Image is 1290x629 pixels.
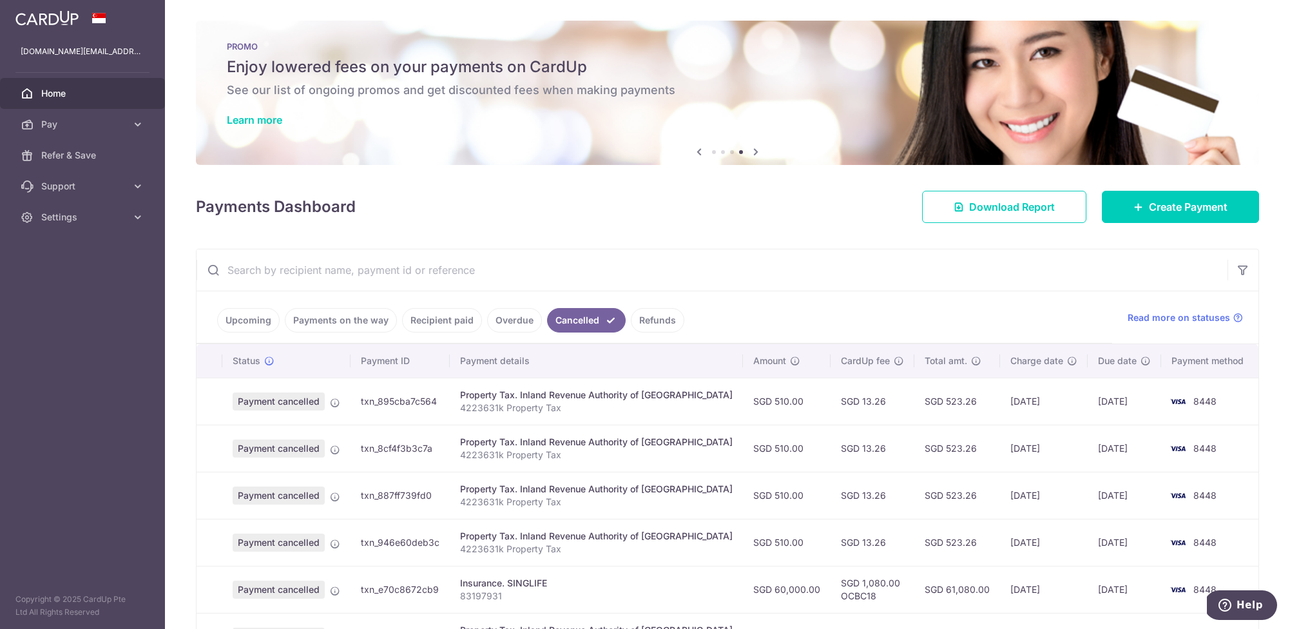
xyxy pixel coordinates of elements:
h5: Enjoy lowered fees on your payments on CardUp [227,57,1228,77]
span: CardUp fee [841,354,890,367]
a: Download Report [922,191,1086,223]
span: Payment cancelled [233,392,325,411]
span: 8448 [1193,490,1217,501]
span: Payment cancelled [233,581,325,599]
span: Read more on statuses [1128,311,1230,324]
p: 83197931 [460,590,733,603]
a: Upcoming [217,308,280,333]
span: Charge date [1010,354,1063,367]
a: Payments on the way [285,308,397,333]
div: Property Tax. Inland Revenue Authority of [GEOGRAPHIC_DATA] [460,389,733,402]
img: CardUp [15,10,79,26]
a: Learn more [227,113,282,126]
td: txn_946e60deb3c [351,519,450,566]
p: 4223631k Property Tax [460,496,733,508]
td: [DATE] [1088,519,1161,566]
td: SGD 523.26 [914,472,1000,519]
span: 8448 [1193,584,1217,595]
div: Property Tax. Inland Revenue Authority of [GEOGRAPHIC_DATA] [460,530,733,543]
td: SGD 523.26 [914,425,1000,472]
iframe: Opens a widget where you can find more information [1207,590,1277,623]
span: Refer & Save [41,149,126,162]
span: Amount [753,354,786,367]
p: 4223631k Property Tax [460,449,733,461]
td: txn_8cf4f3b3c7a [351,425,450,472]
td: SGD 13.26 [831,519,914,566]
td: txn_895cba7c564 [351,378,450,425]
td: [DATE] [1000,519,1088,566]
a: Recipient paid [402,308,482,333]
td: [DATE] [1088,425,1161,472]
span: Create Payment [1149,199,1227,215]
td: SGD 510.00 [743,425,831,472]
td: [DATE] [1000,378,1088,425]
span: Settings [41,211,126,224]
td: SGD 13.26 [831,472,914,519]
td: [DATE] [1000,566,1088,613]
div: Insurance. SINGLIFE [460,577,733,590]
img: Bank Card [1165,488,1191,503]
h4: Payments Dashboard [196,195,356,218]
th: Payment method [1161,344,1259,378]
span: Download Report [969,199,1055,215]
h6: See our list of ongoing promos and get discounted fees when making payments [227,82,1228,98]
div: Property Tax. Inland Revenue Authority of [GEOGRAPHIC_DATA] [460,436,733,449]
a: Refunds [631,308,684,333]
td: [DATE] [1000,425,1088,472]
span: Total amt. [925,354,967,367]
td: txn_e70c8672cb9 [351,566,450,613]
p: 4223631k Property Tax [460,543,733,556]
span: Home [41,87,126,100]
td: SGD 523.26 [914,519,1000,566]
a: Overdue [487,308,542,333]
td: SGD 60,000.00 [743,566,831,613]
td: SGD 61,080.00 [914,566,1000,613]
a: Create Payment [1102,191,1259,223]
td: SGD 13.26 [831,425,914,472]
td: [DATE] [1088,378,1161,425]
span: Due date [1098,354,1137,367]
span: Payment cancelled [233,534,325,552]
td: SGD 510.00 [743,378,831,425]
img: Bank Card [1165,535,1191,550]
input: Search by recipient name, payment id or reference [197,249,1227,291]
span: 8448 [1193,537,1217,548]
td: SGD 510.00 [743,472,831,519]
img: Bank Card [1165,394,1191,409]
td: [DATE] [1000,472,1088,519]
img: Bank Card [1165,441,1191,456]
td: [DATE] [1088,566,1161,613]
span: Pay [41,118,126,131]
img: Bank Card [1165,582,1191,597]
td: SGD 510.00 [743,519,831,566]
td: [DATE] [1088,472,1161,519]
td: SGD 13.26 [831,378,914,425]
span: 8448 [1193,443,1217,454]
th: Payment ID [351,344,450,378]
span: Payment cancelled [233,487,325,505]
td: SGD 523.26 [914,378,1000,425]
span: Payment cancelled [233,440,325,458]
td: txn_887ff739fd0 [351,472,450,519]
span: 8448 [1193,396,1217,407]
a: Read more on statuses [1128,311,1243,324]
a: Cancelled [547,308,626,333]
p: [DOMAIN_NAME][EMAIL_ADDRESS][DOMAIN_NAME] [21,45,144,58]
p: 4223631k Property Tax [460,402,733,414]
span: Status [233,354,260,367]
img: Latest Promos banner [196,21,1259,165]
td: SGD 1,080.00 OCBC18 [831,566,914,613]
th: Payment details [450,344,743,378]
span: Support [41,180,126,193]
p: PROMO [227,41,1228,52]
div: Property Tax. Inland Revenue Authority of [GEOGRAPHIC_DATA] [460,483,733,496]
